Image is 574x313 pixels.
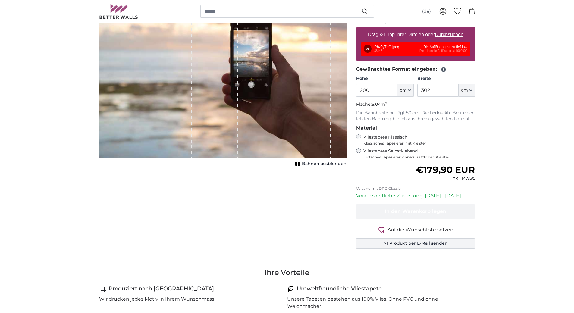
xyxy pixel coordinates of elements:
[459,84,475,97] button: cm
[109,285,214,293] h4: Produziert nach [GEOGRAPHIC_DATA]
[356,238,475,249] button: Produkt per E-Mail senden
[99,296,214,303] p: Wir drucken jedes Motiv in Ihrem Wunschmass
[365,29,466,41] label: Drag & Drop Ihrer Dateien oder
[400,87,407,93] span: cm
[302,161,347,167] span: Bahnen ausblenden
[417,6,436,17] button: (de)
[356,110,475,122] p: Die Bahnbreite beträgt 50 cm. Die bedruckte Breite der letzten Bahn ergibt sich aus Ihrem gewählt...
[293,160,347,168] button: Bahnen ausblenden
[385,208,446,214] span: In den Warenkorb legen
[417,76,475,82] label: Breite
[461,87,468,93] span: cm
[356,186,475,191] p: Versand mit DPD Classic
[287,296,470,310] p: Unsere Tapeten bestehen aus 100% Vlies. Ohne PVC und ohne Weichmacher.
[356,226,475,233] button: Auf die Wunschliste setzen
[363,134,470,146] label: Vliestapete Klassisch
[416,175,475,181] div: inkl. MwSt.
[435,32,463,37] u: Durchsuchen
[356,76,414,82] label: Höhe
[99,4,138,19] img: Betterwalls
[416,164,475,175] span: €179,90 EUR
[356,102,475,108] p: Fläche:
[297,285,382,293] h4: Umweltfreundliche Vliestapete
[356,124,475,132] legend: Material
[356,192,475,199] p: Voraussichtliche Zustellung: [DATE] - [DATE]
[363,148,475,160] label: Vliestapete Selbstklebend
[356,204,475,219] button: In den Warenkorb legen
[387,226,453,233] span: Auf die Wunschliste setzen
[372,102,387,107] span: 6.04m²
[363,141,470,146] span: Klassisches Tapezieren mit Kleister
[397,84,414,97] button: cm
[363,155,475,160] span: Einfaches Tapezieren ohne zusätzlichen Kleister
[99,268,475,277] h3: Ihre Vorteile
[356,66,475,73] legend: Gewünschtes Format eingeben:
